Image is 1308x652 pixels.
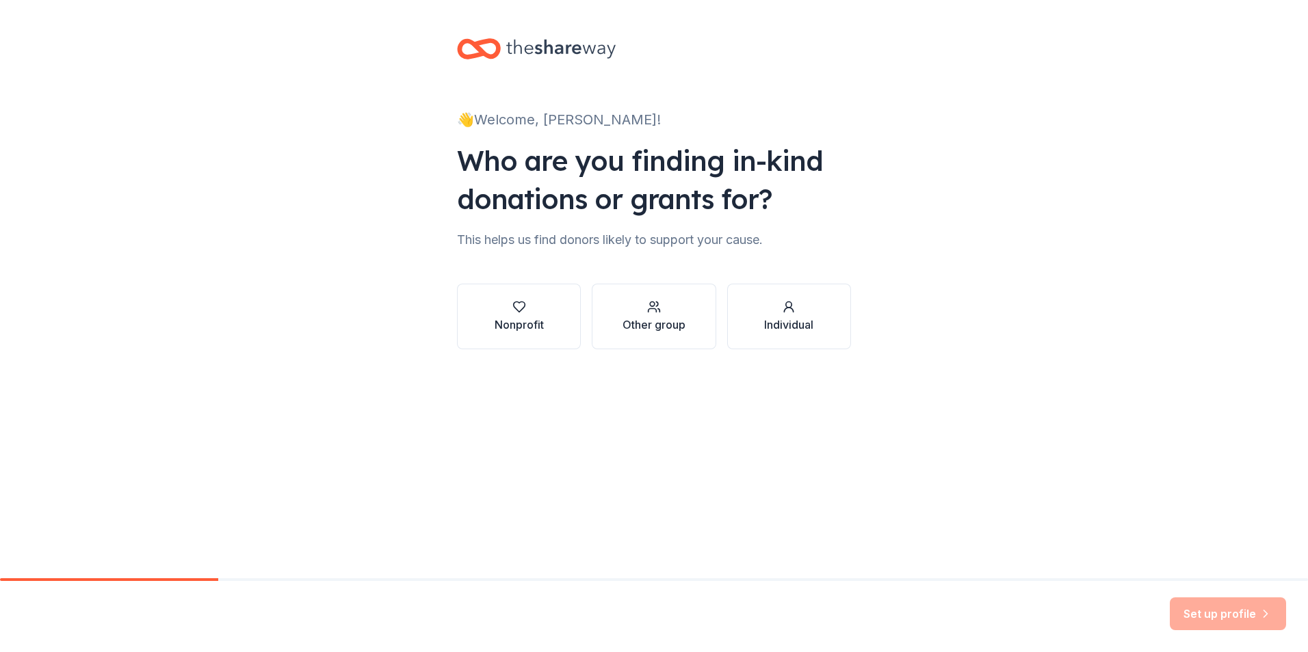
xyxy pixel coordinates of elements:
[457,109,851,131] div: 👋 Welcome, [PERSON_NAME]!
[764,316,813,333] div: Individual
[457,229,851,251] div: This helps us find donors likely to support your cause.
[457,141,851,218] div: Who are you finding in-kind donations or grants for?
[457,284,581,349] button: Nonprofit
[727,284,851,349] button: Individual
[592,284,716,349] button: Other group
[495,316,544,333] div: Nonprofit
[623,316,685,333] div: Other group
